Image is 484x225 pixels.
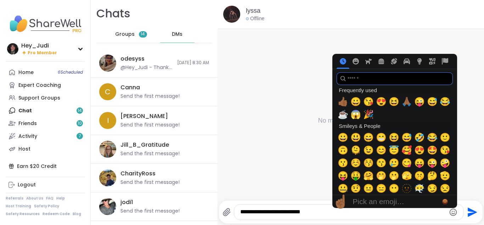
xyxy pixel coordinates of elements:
h1: Chats [96,6,130,22]
img: https://sharewell-space-live.sfo3.digitaloceanspaces.com/user-generated/08c2e94c-8836-441b-a7cd-9... [99,55,116,72]
div: Friends [18,120,37,127]
span: [DATE] 8:30 AM [177,60,209,66]
a: FAQ [46,196,54,201]
div: Support Groups [18,95,60,102]
textarea: Type your message [240,208,446,216]
img: https://sharewell-space-live.sfo3.digitaloceanspaces.com/user-generated/a5928eca-999f-4a91-84ca-f... [99,198,116,215]
a: Safety Policy [34,204,59,209]
span: DMs [172,31,182,38]
a: Help [56,196,65,201]
div: Send the first message! [120,122,180,129]
button: Send [464,204,480,220]
span: 14 [141,31,145,37]
a: Host [6,142,85,155]
div: jodi1 [120,198,133,206]
span: 10 [78,120,82,126]
a: Home6Scheduled [6,66,85,79]
a: About Us [26,196,43,201]
div: Offline [246,15,264,22]
div: odesyss [120,55,145,63]
a: Friends10 [6,117,85,130]
div: Expert Coaching [18,82,61,89]
span: C [105,86,111,97]
div: @Hey_Judi - Thank you!🙏🏾 [120,64,173,71]
div: Send the first message! [120,179,180,186]
span: I [107,115,109,126]
div: Host [18,146,30,153]
div: Jill_B_Gratitude [120,141,169,149]
a: Logout [6,179,85,191]
a: Referrals [6,196,23,201]
a: Host Training [6,204,31,209]
a: Blog [73,212,81,216]
div: Send the first message! [120,208,180,215]
div: Canna [120,84,140,91]
div: Earn $20 Credit [6,160,85,173]
div: CharityRoss [120,170,156,178]
a: lyssa [246,6,260,15]
div: Hey_Judi [21,42,57,50]
div: Send the first message! [120,150,180,157]
img: https://sharewell-space-live.sfo3.digitaloceanspaces.com/user-generated/ef9b4338-b2e1-457c-a100-b... [223,6,240,23]
h4: No messages here yet! [318,116,383,125]
div: Activity [18,133,37,140]
a: Support Groups [6,91,85,104]
a: Expert Coaching [6,79,85,91]
div: Logout [18,181,36,189]
a: Redeem Code [43,212,70,216]
div: Send the first message! [120,93,180,100]
div: Home [18,69,34,76]
a: Safety Resources [6,212,40,216]
img: Hey_Judi [7,43,18,55]
a: Activity7 [6,130,85,142]
span: Groups [115,31,135,38]
img: https://sharewell-space-live.sfo3.digitaloceanspaces.com/user-generated/d0fef3f8-78cb-4349-b608-1... [99,169,116,186]
img: https://sharewell-space-live.sfo3.digitaloceanspaces.com/user-generated/2564abe4-c444-4046-864b-7... [99,141,116,158]
span: Pro Member [28,50,57,56]
button: Emoji picker [449,208,457,216]
span: 6 Scheduled [58,69,83,75]
span: 7 [79,133,81,139]
div: [PERSON_NAME] [120,112,168,120]
img: ShareWell Nav Logo [6,11,85,36]
div: Say hello! [318,126,383,133]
